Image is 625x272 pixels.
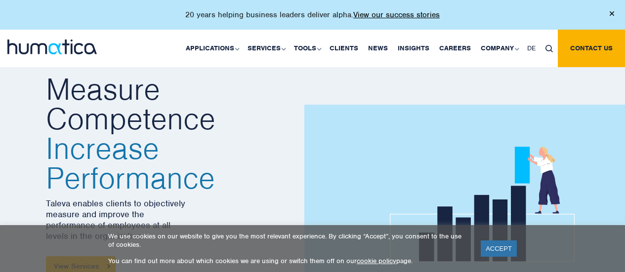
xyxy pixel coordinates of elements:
p: You can find out more about which cookies we are using or switch them off on our page. [108,257,468,265]
img: search_icon [545,45,553,52]
span: Increase Performance [46,134,296,193]
a: Company [476,30,522,67]
p: Taleva enables clients to objectively measure and improve the performance of employees at all lev... [46,198,296,241]
a: Contact us [558,30,625,67]
p: 20 years helping business leaders deliver alpha. [185,10,440,20]
h2: Measure Competence [46,75,296,193]
a: Clients [325,30,363,67]
a: cookie policy [357,257,396,265]
a: Careers [434,30,476,67]
a: Services [243,30,289,67]
span: DE [527,44,536,52]
a: Tools [289,30,325,67]
p: We use cookies on our website to give you the most relevant experience. By clicking “Accept”, you... [108,232,468,249]
a: Applications [181,30,243,67]
a: View our success stories [353,10,440,20]
img: logo [7,39,97,54]
a: Insights [393,30,434,67]
a: DE [522,30,541,67]
a: ACCEPT [481,240,517,257]
a: News [363,30,393,67]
